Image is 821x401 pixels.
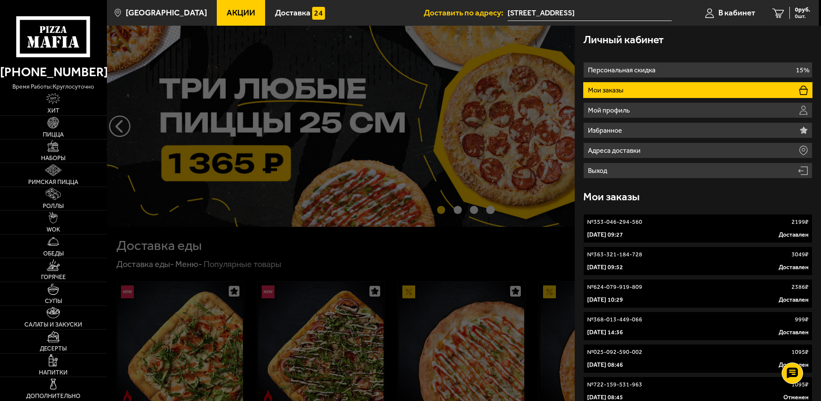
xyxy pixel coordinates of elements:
[587,348,642,356] p: № 025-092-590-002
[587,263,623,272] p: [DATE] 09:52
[587,380,642,389] p: № 722-159-531-963
[588,107,632,114] p: Мой профиль
[26,393,80,399] span: Дополнительно
[47,108,59,114] span: Хит
[43,132,64,138] span: Пицца
[43,251,64,257] span: Обеды
[587,328,623,337] p: [DATE] 14:36
[587,361,623,369] p: [DATE] 08:46
[39,370,68,376] span: Напитки
[28,179,78,185] span: Римская пицца
[41,274,66,280] span: Горячее
[43,203,64,209] span: Роллы
[588,147,643,154] p: Адреса доставки
[312,7,325,20] img: 15daf4d41897b9f0e9f617042186c801.svg
[795,315,809,324] p: 999 ₽
[587,315,642,324] p: № 368-013-449-066
[588,87,626,94] p: Мои заказы
[45,298,62,304] span: Супы
[583,247,812,276] a: №363-321-184-7283049₽[DATE] 09:52Доставлен
[40,346,67,352] span: Десерты
[795,7,810,13] span: 0 руб.
[718,9,755,17] span: В кабинет
[41,155,65,161] span: Наборы
[796,67,809,74] p: 15%
[791,218,809,226] p: 2199 ₽
[583,312,812,341] a: №368-013-449-066999₽[DATE] 14:36Доставлен
[126,9,207,17] span: [GEOGRAPHIC_DATA]
[779,328,809,337] p: Доставлен
[587,218,642,226] p: № 353-046-294-560
[583,214,812,243] a: №353-046-294-5602199₽[DATE] 09:27Доставлен
[275,9,310,17] span: Доставка
[587,283,642,291] p: № 624-079-919-809
[587,231,623,239] p: [DATE] 09:27
[508,5,672,21] input: Ваш адрес доставки
[588,167,609,174] p: Выход
[47,227,60,233] span: WOK
[791,250,809,259] p: 3049 ₽
[588,127,624,134] p: Избранное
[24,322,82,328] span: Салаты и закуски
[779,263,809,272] p: Доставлен
[779,361,809,369] p: Доставлен
[587,250,642,259] p: № 363-321-184-728
[588,67,658,74] p: Персональная скидка
[227,9,255,17] span: Акции
[795,14,810,19] span: 0 шт.
[424,9,508,17] span: Доставить по адресу:
[791,283,809,291] p: 2386 ₽
[779,296,809,304] p: Доставлен
[583,191,640,202] h3: Мои заказы
[791,348,809,356] p: 1095 ₽
[583,344,812,373] a: №025-092-590-0021095₽[DATE] 08:46Доставлен
[587,296,623,304] p: [DATE] 10:29
[779,231,809,239] p: Доставлен
[583,279,812,308] a: №624-079-919-8092386₽[DATE] 10:29Доставлен
[583,34,664,45] h3: Личный кабинет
